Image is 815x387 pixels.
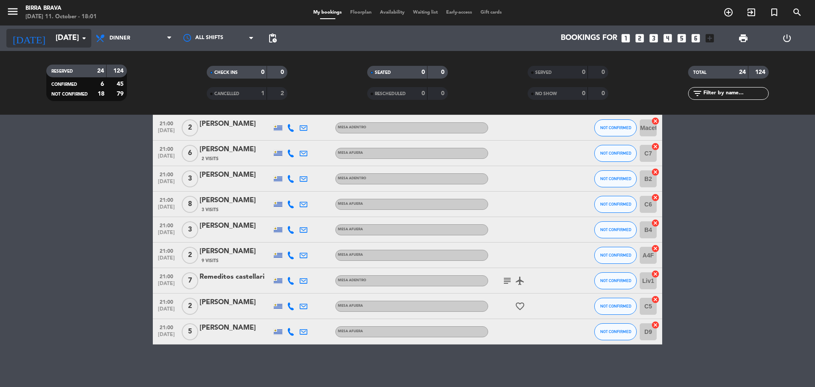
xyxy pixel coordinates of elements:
[156,118,177,128] span: 21:00
[25,13,97,21] div: [DATE] 11. October - 18:01
[156,332,177,342] span: [DATE]
[442,10,476,15] span: Early-access
[113,68,125,74] strong: 124
[182,221,198,238] span: 3
[156,179,177,189] span: [DATE]
[594,221,637,238] button: NOT CONFIRMED
[601,90,607,96] strong: 0
[676,33,687,44] i: looks_5
[693,71,706,75] span: TOTAL
[600,202,631,206] span: NOT CONFIRMED
[200,246,272,257] div: [PERSON_NAME]
[792,7,802,17] i: search
[182,196,198,213] span: 8
[338,228,363,231] span: MESA AFUERA
[535,71,552,75] span: SERVED
[476,10,506,15] span: Gift cards
[338,253,363,257] span: MESA AFUERA
[200,220,272,232] div: [PERSON_NAME]
[156,169,177,179] span: 21:00
[182,298,198,315] span: 2
[182,145,198,162] span: 6
[502,276,512,286] i: subject
[202,257,219,264] span: 9 Visits
[101,81,104,87] strong: 6
[600,151,631,155] span: NOT CONFIRMED
[651,142,660,151] i: cancel
[651,321,660,329] i: cancel
[515,301,525,311] i: favorite_border
[594,145,637,162] button: NOT CONFIRMED
[200,144,272,155] div: [PERSON_NAME]
[51,92,88,96] span: NOT CONFIRMED
[651,244,660,253] i: cancel
[338,304,363,308] span: MESA AFUERA
[110,35,130,41] span: Dinner
[338,202,363,206] span: MESA AFUERA
[376,10,409,15] span: Availability
[338,177,366,180] span: MESA ADENTRO
[594,196,637,213] button: NOT CONFIRMED
[156,220,177,230] span: 21:00
[338,126,366,129] span: MESA ADENTRO
[51,69,73,73] span: RESERVED
[156,297,177,306] span: 21:00
[182,272,198,289] span: 7
[739,69,746,75] strong: 24
[375,71,391,75] span: SEATED
[409,10,442,15] span: Waiting list
[97,68,104,74] strong: 24
[765,25,809,51] div: LOG OUT
[594,298,637,315] button: NOT CONFIRMED
[441,69,446,75] strong: 0
[156,153,177,163] span: [DATE]
[535,92,557,96] span: NO SHOW
[601,69,607,75] strong: 0
[261,69,264,75] strong: 0
[561,34,617,42] span: Bookings for
[156,281,177,291] span: [DATE]
[690,33,701,44] i: looks_6
[703,89,768,98] input: Filter by name...
[620,33,631,44] i: looks_one
[600,125,631,130] span: NOT CONFIRMED
[156,195,177,204] span: 21:00
[441,90,446,96] strong: 0
[156,204,177,214] span: [DATE]
[200,297,272,308] div: [PERSON_NAME]
[200,271,272,282] div: Remeditos castellari
[651,295,660,304] i: cancel
[648,33,659,44] i: looks_3
[79,33,89,43] i: arrow_drop_down
[594,119,637,136] button: NOT CONFIRMED
[281,69,286,75] strong: 0
[6,5,19,18] i: menu
[704,33,715,44] i: add_box
[214,92,239,96] span: CANCELLED
[182,323,198,340] span: 5
[651,117,660,125] i: cancel
[281,90,286,96] strong: 2
[782,33,792,43] i: power_settings_new
[214,71,238,75] span: CHECK INS
[692,88,703,99] i: filter_list
[202,206,219,213] span: 3 Visits
[156,322,177,332] span: 21:00
[600,304,631,308] span: NOT CONFIRMED
[98,91,104,97] strong: 18
[117,91,125,97] strong: 79
[338,151,363,155] span: MESA AFUERA
[182,170,198,187] span: 3
[156,271,177,281] span: 21:00
[182,247,198,264] span: 2
[156,230,177,240] span: [DATE]
[200,169,272,181] div: [PERSON_NAME]
[182,119,198,136] span: 2
[651,168,660,176] i: cancel
[594,323,637,340] button: NOT CONFIRMED
[267,33,278,43] span: pending_actions
[200,195,272,206] div: [PERSON_NAME]
[202,155,219,162] span: 2 Visits
[600,227,631,232] span: NOT CONFIRMED
[200,322,272,333] div: [PERSON_NAME]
